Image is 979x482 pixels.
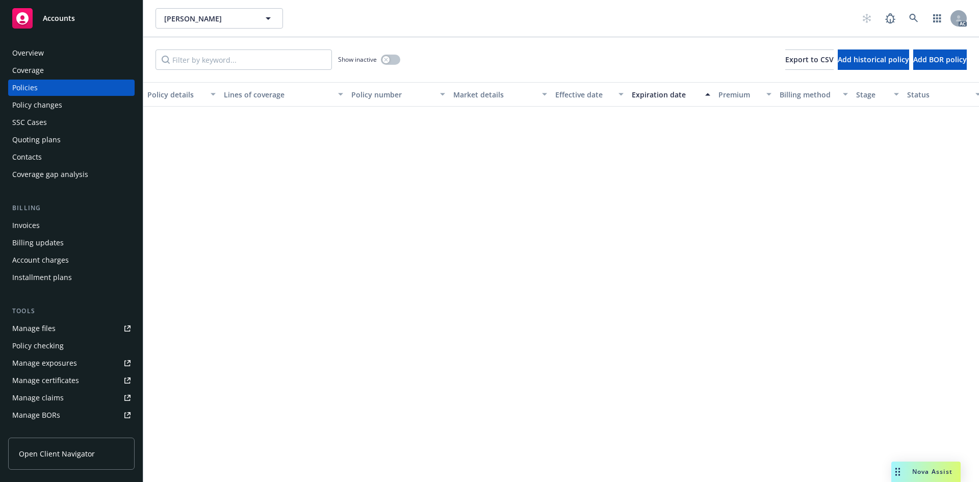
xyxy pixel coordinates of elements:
button: Policy number [347,82,449,107]
div: Market details [453,89,536,100]
div: Quoting plans [12,132,61,148]
a: Contacts [8,149,135,165]
a: Start snowing [857,8,877,29]
a: Coverage [8,62,135,79]
div: Manage certificates [12,372,79,389]
a: Manage claims [8,390,135,406]
a: Invoices [8,217,135,234]
button: Market details [449,82,551,107]
div: Billing updates [12,235,64,251]
button: Nova Assist [891,462,961,482]
div: SSC Cases [12,114,47,131]
button: Expiration date [628,82,714,107]
div: Stage [856,89,888,100]
button: Policy details [143,82,220,107]
div: Policy details [147,89,204,100]
a: Policies [8,80,135,96]
a: Report a Bug [880,8,900,29]
div: Billing [8,203,135,213]
div: Manage claims [12,390,64,406]
span: Open Client Navigator [19,448,95,459]
div: Policy changes [12,97,62,113]
div: Policies [12,80,38,96]
div: Tools [8,306,135,316]
div: Summary of insurance [12,424,90,441]
div: Account charges [12,252,69,268]
div: Overview [12,45,44,61]
button: Billing method [776,82,852,107]
a: Summary of insurance [8,424,135,441]
div: Billing method [780,89,837,100]
a: Search [904,8,924,29]
span: [PERSON_NAME] [164,13,252,24]
a: Account charges [8,252,135,268]
a: Coverage gap analysis [8,166,135,183]
div: Invoices [12,217,40,234]
span: Nova Assist [912,467,952,476]
button: Lines of coverage [220,82,347,107]
button: Add BOR policy [913,49,967,70]
a: Policy changes [8,97,135,113]
div: Manage exposures [12,355,77,371]
button: Add historical policy [838,49,909,70]
a: Accounts [8,4,135,33]
a: Overview [8,45,135,61]
div: Installment plans [12,269,72,286]
div: Manage files [12,320,56,337]
a: Manage files [8,320,135,337]
div: Manage BORs [12,407,60,423]
a: Manage exposures [8,355,135,371]
button: Export to CSV [785,49,834,70]
a: Manage certificates [8,372,135,389]
div: Drag to move [891,462,904,482]
button: [PERSON_NAME] [156,8,283,29]
span: Accounts [43,14,75,22]
div: Coverage gap analysis [12,166,88,183]
span: Show inactive [338,55,377,64]
button: Premium [714,82,776,107]
span: Add historical policy [838,55,909,64]
a: Manage BORs [8,407,135,423]
div: Expiration date [632,89,699,100]
span: Export to CSV [785,55,834,64]
a: Policy checking [8,338,135,354]
button: Stage [852,82,903,107]
a: Installment plans [8,269,135,286]
div: Premium [718,89,760,100]
span: Add BOR policy [913,55,967,64]
div: Policy checking [12,338,64,354]
a: Switch app [927,8,947,29]
a: Quoting plans [8,132,135,148]
div: Lines of coverage [224,89,332,100]
div: Status [907,89,969,100]
div: Coverage [12,62,44,79]
div: Policy number [351,89,434,100]
a: Billing updates [8,235,135,251]
a: SSC Cases [8,114,135,131]
div: Contacts [12,149,42,165]
div: Effective date [555,89,612,100]
input: Filter by keyword... [156,49,332,70]
button: Effective date [551,82,628,107]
